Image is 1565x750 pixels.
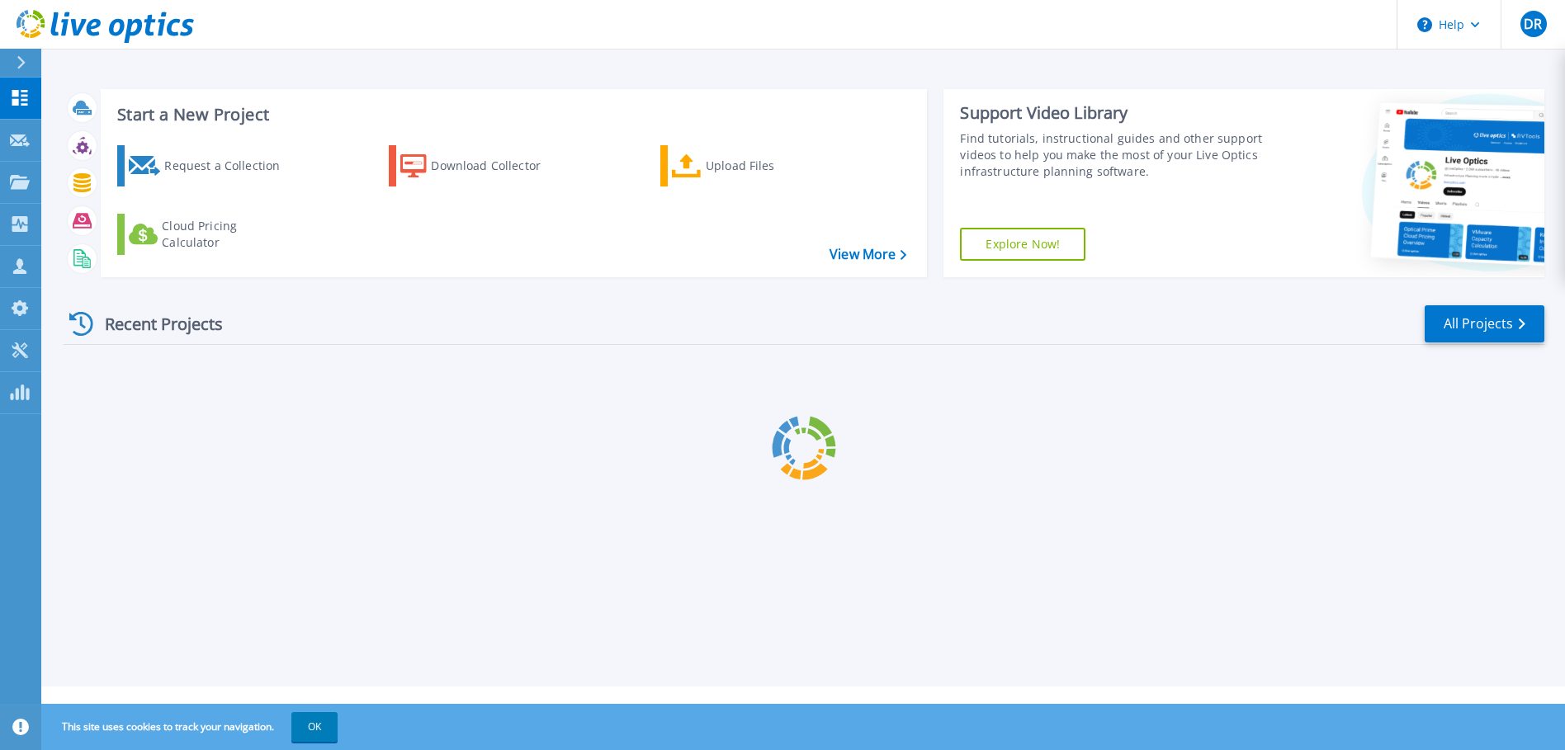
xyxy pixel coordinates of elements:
[164,149,296,182] div: Request a Collection
[117,145,301,186] a: Request a Collection
[117,214,301,255] a: Cloud Pricing Calculator
[431,149,563,182] div: Download Collector
[960,228,1085,261] a: Explore Now!
[1425,305,1544,342] a: All Projects
[960,102,1266,124] div: Support Video Library
[830,247,906,262] a: View More
[706,149,838,182] div: Upload Files
[960,130,1266,180] div: Find tutorials, instructional guides and other support videos to help you make the most of your L...
[45,712,338,742] span: This site uses cookies to track your navigation.
[291,712,338,742] button: OK
[64,304,245,344] div: Recent Projects
[389,145,573,186] a: Download Collector
[117,106,906,124] h3: Start a New Project
[162,218,294,251] div: Cloud Pricing Calculator
[1524,17,1542,31] span: DR
[660,145,844,186] a: Upload Files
